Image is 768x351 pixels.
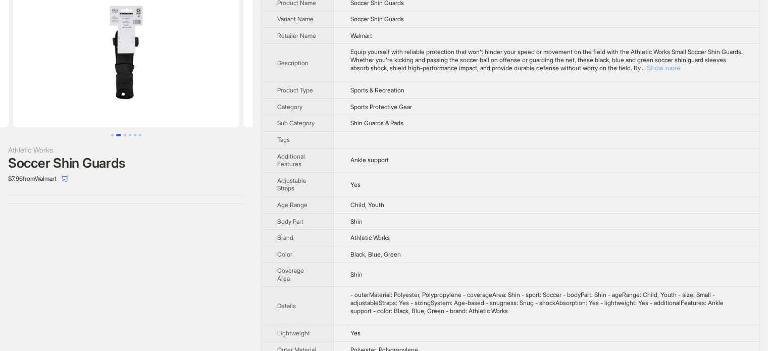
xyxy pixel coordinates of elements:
span: Variant Name [277,15,314,23]
span: Sports & Recreation [350,86,404,94]
span: Walmart [350,32,372,39]
button: Expand [646,64,680,72]
span: Child, Youth [350,201,384,209]
button: Go to slide 4 [129,134,131,136]
span: Athletic Works [350,234,389,241]
button: Go to slide 1 [111,134,114,136]
button: Go to slide 5 [134,134,136,136]
span: Shin Guards & Pads [350,119,403,127]
span: Category [277,103,302,111]
span: Age Range [277,201,308,209]
span: Sports Protective Gear [350,103,412,111]
span: Retailer Name [277,32,316,39]
span: Product Type [277,86,313,94]
span: Black, Blue, Green [350,250,400,258]
div: Athletic Works [8,144,244,156]
span: Shin [350,218,362,225]
span: Lightweight [277,329,310,337]
span: Ankle support [350,156,388,164]
div: - outerMaterial: Polyester, Polypropylene - coverageArea: Shin - sport: Soccer - bodyPart: Shin -... [350,291,743,315]
div: Equip yourself with reliable protection that won't hinder your speed or movement on the field wit... [350,48,743,72]
span: Brand [277,234,293,241]
button: Go to slide 2 [116,134,121,136]
span: Coverage Area [277,267,304,282]
span: Body Part [277,218,303,225]
span: Description [277,59,309,67]
span: Soccer Shin Guards [350,15,403,23]
span: Yes [350,181,360,188]
span: Color [277,250,292,258]
button: Go to slide 6 [139,134,141,136]
span: Tags [277,136,290,143]
span: Adjustable Straps [277,177,306,192]
span: Additional Features [277,153,305,168]
span: select [62,176,68,182]
span: Details [277,302,296,310]
span: Yes [350,329,360,337]
span: Sub Category [277,119,315,127]
span: ... [640,64,644,72]
button: Go to slide 3 [124,134,126,136]
span: Equip yourself with reliable protection that won't hinder your speed or movement on the field wit... [350,48,742,71]
div: $7.96 from Walmart [8,171,244,187]
span: Shin [350,271,362,278]
div: Soccer Shin Guards [8,156,244,171]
